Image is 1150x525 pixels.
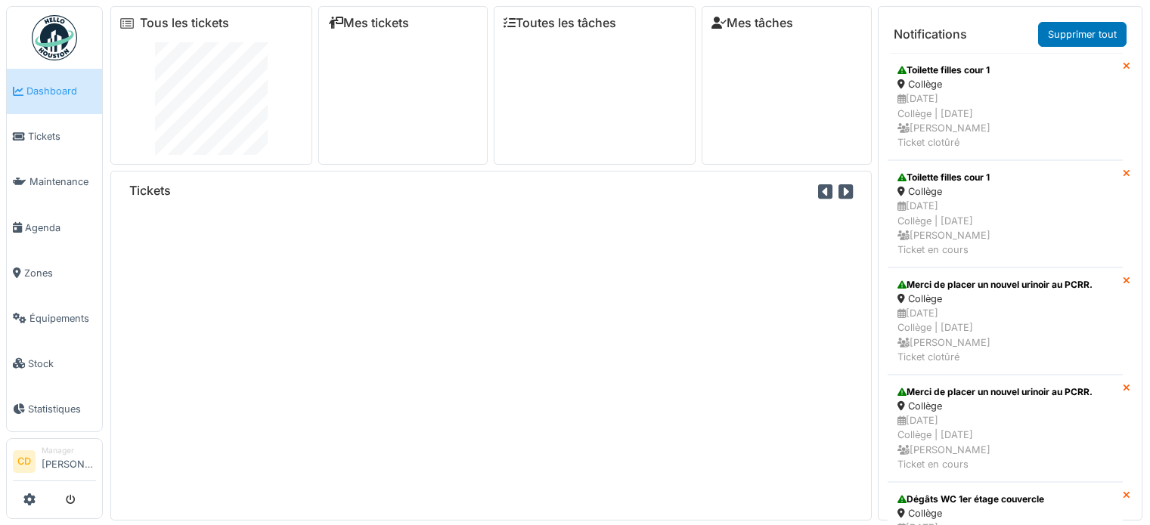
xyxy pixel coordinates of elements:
[888,53,1123,160] a: Toilette filles cour 1 Collège [DATE]Collège | [DATE] [PERSON_NAME]Ticket clotûré
[897,493,1113,506] div: Dégâts WC 1er étage couvercle
[7,205,102,250] a: Agenda
[13,445,96,481] a: CD Manager[PERSON_NAME]
[888,160,1123,267] a: Toilette filles cour 1 Collège [DATE]Collège | [DATE] [PERSON_NAME]Ticket en cours
[897,399,1113,413] div: Collège
[32,15,77,60] img: Badge_color-CXgf-gQk.svg
[897,63,1113,77] div: Toilette filles cour 1
[28,129,96,144] span: Tickets
[140,16,229,30] a: Tous les tickets
[897,506,1113,520] div: Collège
[28,357,96,371] span: Stock
[894,27,967,42] h6: Notifications
[129,184,171,198] h6: Tickets
[13,450,36,473] li: CD
[897,77,1113,91] div: Collège
[7,341,102,386] a: Stock
[7,69,102,114] a: Dashboard
[504,16,616,30] a: Toutes les tâches
[888,267,1123,375] a: Merci de placer un nouvel urinoir au PCRR. Collège [DATE]Collège | [DATE] [PERSON_NAME]Ticket clo...
[897,413,1113,471] div: [DATE] Collège | [DATE] [PERSON_NAME] Ticket en cours
[897,292,1113,306] div: Collège
[897,385,1113,399] div: Merci de placer un nouvel urinoir au PCRR.
[897,199,1113,257] div: [DATE] Collège | [DATE] [PERSON_NAME] Ticket en cours
[1038,22,1127,47] a: Supprimer tout
[897,278,1113,292] div: Merci de placer un nouvel urinoir au PCRR.
[328,16,409,30] a: Mes tickets
[7,159,102,205] a: Maintenance
[711,16,793,30] a: Mes tâches
[29,174,96,189] span: Maintenance
[42,445,96,456] div: Manager
[42,445,96,477] li: [PERSON_NAME]
[888,375,1123,482] a: Merci de placer un nouvel urinoir au PCRR. Collège [DATE]Collège | [DATE] [PERSON_NAME]Ticket en ...
[7,295,102,341] a: Équipements
[897,306,1113,364] div: [DATE] Collège | [DATE] [PERSON_NAME] Ticket clotûré
[7,250,102,295] a: Zones
[29,311,96,326] span: Équipements
[7,114,102,159] a: Tickets
[7,386,102,431] a: Statistiques
[897,91,1113,150] div: [DATE] Collège | [DATE] [PERSON_NAME] Ticket clotûré
[897,171,1113,184] div: Toilette filles cour 1
[28,402,96,416] span: Statistiques
[24,266,96,280] span: Zones
[897,184,1113,199] div: Collège
[25,221,96,235] span: Agenda
[26,84,96,98] span: Dashboard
